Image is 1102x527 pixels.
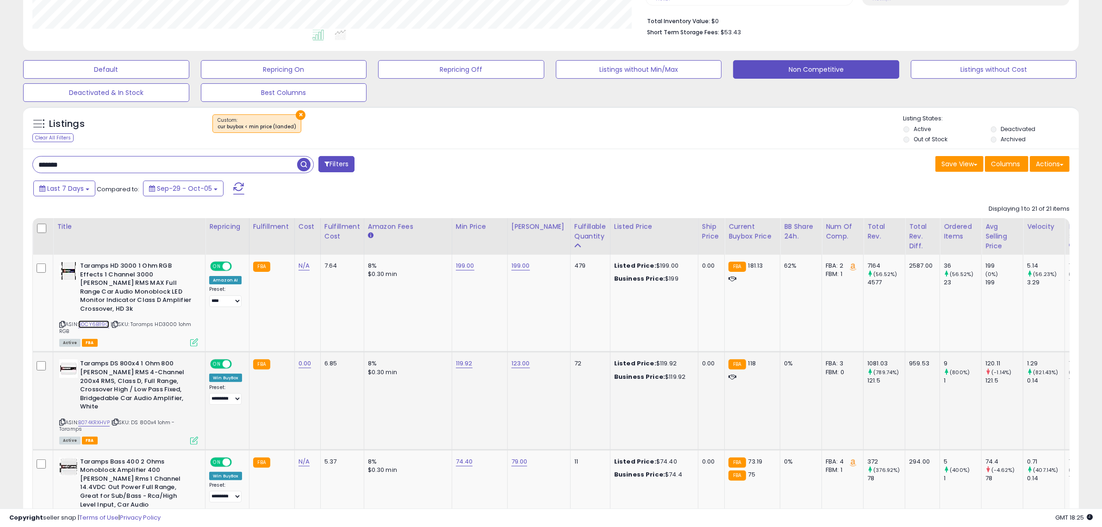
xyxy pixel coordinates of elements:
[647,28,719,36] b: Short Term Storage Fees:
[873,466,900,474] small: (376.92%)
[614,274,665,283] b: Business Price:
[911,60,1077,79] button: Listings without Cost
[748,261,763,270] span: 181.13
[230,263,245,270] span: OFF
[59,359,78,378] img: 41hyfWWO6WL._SL40_.jpg
[230,360,245,368] span: OFF
[209,222,245,232] div: Repricing
[985,270,998,278] small: (0%)
[985,474,1023,483] div: 78
[80,458,193,511] b: Taramps Bass 400 2 Ohms Monoblock Amplifier 400 [PERSON_NAME] Rms 1 Channel 14.4VDC Out Power Ful...
[201,60,367,79] button: Repricing On
[989,205,1070,213] div: Displaying 1 to 21 of 21 items
[59,320,191,334] span: | SKU: Taramps HD3000 1ohm RGB
[299,222,317,232] div: Cost
[728,262,746,272] small: FBA
[1069,241,1074,250] small: Days In Stock.
[867,376,905,385] div: 121.5
[1033,369,1058,376] small: (821.43%)
[209,286,242,307] div: Preset:
[784,359,815,368] div: 0%
[368,368,445,376] div: $0.30 min
[1027,376,1065,385] div: 0.14
[57,222,201,232] div: Title
[826,368,856,376] div: FBM: 0
[253,458,270,468] small: FBA
[368,222,448,232] div: Amazon Fees
[1027,474,1065,483] div: 0.14
[80,262,193,315] b: Taramps HD 3000 1 Ohm RGB Effects 1 Channel 3000 [PERSON_NAME] RMS MAX Full Range Car Audio Monob...
[1027,458,1065,466] div: 0.71
[368,458,445,466] div: 8%
[985,359,1023,368] div: 120.11
[79,513,118,522] a: Terms of Use
[1069,466,1082,474] small: (0%)
[211,458,223,466] span: ON
[209,276,242,284] div: Amazon AI
[368,359,445,368] div: 8%
[368,270,445,278] div: $0.30 min
[909,222,936,251] div: Total Rev. Diff.
[873,369,899,376] small: (789.74%)
[456,457,473,466] a: 74.40
[209,482,242,503] div: Preset:
[991,466,1015,474] small: (-4.62%)
[324,262,357,270] div: 7.64
[253,359,270,370] small: FBA
[614,222,694,232] div: Listed Price
[614,373,691,381] div: $119.92
[1030,156,1070,172] button: Actions
[614,457,656,466] b: Listed Price:
[944,262,981,270] div: 36
[59,262,78,280] img: 31Sj4ChOADL._SL40_.jpg
[950,466,970,474] small: (400%)
[143,181,224,196] button: Sep-29 - Oct-05
[702,222,721,241] div: Ship Price
[1027,222,1061,232] div: Velocity
[985,156,1028,172] button: Columns
[511,359,530,368] a: 123.00
[935,156,984,172] button: Save View
[614,372,665,381] b: Business Price:
[511,261,530,270] a: 199.00
[218,124,296,130] div: cur buybox < min price (landed)
[985,458,1023,466] div: 74.4
[97,185,139,194] span: Compared to:
[702,458,717,466] div: 0.00
[614,359,691,368] div: $119.92
[218,117,296,131] span: Custom:
[82,437,98,445] span: FBA
[574,262,603,270] div: 479
[556,60,722,79] button: Listings without Min/Max
[867,222,901,241] div: Total Rev.
[950,369,970,376] small: (800%)
[721,28,741,37] span: $53.43
[728,471,746,481] small: FBA
[873,270,897,278] small: (56.52%)
[909,262,933,270] div: 2587.00
[991,369,1011,376] small: (-1.14%)
[511,222,567,232] div: [PERSON_NAME]
[826,466,856,474] div: FBM: 1
[1055,513,1093,522] span: 2025-10-13 18:25 GMT
[49,118,85,131] h5: Listings
[296,110,305,120] button: ×
[574,359,603,368] div: 72
[32,133,74,142] div: Clear All Filters
[985,262,1023,270] div: 199
[1001,135,1026,143] label: Archived
[324,222,360,241] div: Fulfillment Cost
[78,320,109,328] a: B0CY6B119C
[23,60,189,79] button: Default
[299,457,310,466] a: N/A
[299,261,310,270] a: N/A
[985,376,1023,385] div: 121.5
[728,222,776,241] div: Current Buybox Price
[614,359,656,368] b: Listed Price:
[867,278,905,287] div: 4577
[59,419,175,433] span: | SKU: DS 800x4 1ohm - Taramps
[647,17,710,25] b: Total Inventory Value:
[614,262,691,270] div: $199.00
[80,359,193,413] b: Taramps DS 800x4 1 Ohm 800 [PERSON_NAME] RMS 4-Channel 200x4 RMS, Class D, Full Range, Crossover ...
[614,471,691,479] div: $74.4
